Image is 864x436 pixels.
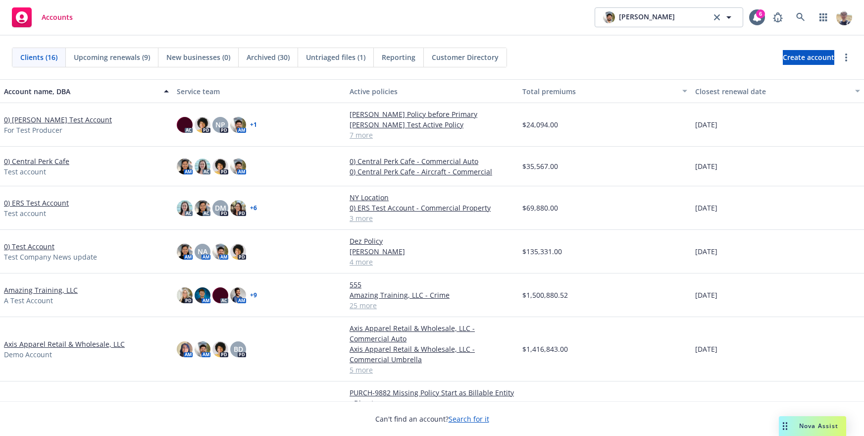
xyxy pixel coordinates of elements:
[522,86,676,97] div: Total premiums
[177,287,193,303] img: photo
[695,290,717,300] span: [DATE]
[177,159,193,174] img: photo
[4,241,54,252] a: 0) Test Account
[4,114,112,125] a: 0) [PERSON_NAME] Test Account
[350,236,514,246] a: Dez Policy
[768,7,788,27] a: Report a Bug
[603,11,615,23] img: photo
[74,52,150,62] span: Upcoming renewals (9)
[234,344,243,354] span: BD
[350,290,514,300] a: Amazing Training, LLC - Crime
[695,246,717,257] span: [DATE]
[695,344,717,354] span: [DATE]
[250,205,257,211] a: + 6
[230,117,246,133] img: photo
[522,290,568,300] span: $1,500,880.52
[350,300,514,311] a: 25 more
[195,159,210,174] img: photo
[619,11,675,23] span: [PERSON_NAME]
[840,52,852,63] a: more
[350,119,514,130] a: [PERSON_NAME] Test Active Policy
[195,341,210,357] img: photo
[522,246,562,257] span: $135,331.00
[449,414,489,424] a: Search for it
[177,341,193,357] img: photo
[166,52,230,62] span: New businesses (0)
[522,119,558,130] span: $24,094.00
[375,414,489,424] span: Can't find an account?
[350,387,514,408] a: PURCH-9882 Missing Policy Start as Billable Entity - Direct
[4,349,52,360] span: Demo Account
[350,257,514,267] a: 4 more
[711,11,723,23] a: clear selection
[350,130,514,140] a: 7 more
[522,203,558,213] span: $69,880.00
[212,159,228,174] img: photo
[8,3,77,31] a: Accounts
[350,323,514,344] a: Axis Apparel Retail & Wholesale, LLC - Commercial Auto
[779,416,791,436] div: Drag to move
[522,161,558,171] span: $35,567.00
[350,156,514,166] a: 0) Central Perk Cafe - Commercial Auto
[813,7,833,27] a: Switch app
[756,9,765,18] div: 6
[350,279,514,290] a: 555
[350,213,514,223] a: 3 more
[695,161,717,171] span: [DATE]
[198,246,207,257] span: NA
[306,52,365,62] span: Untriaged files (1)
[195,200,210,216] img: photo
[4,156,69,166] a: 0) Central Perk Cafe
[4,208,46,218] span: Test account
[522,344,568,354] span: $1,416,843.00
[4,295,53,306] span: A Test Account
[695,119,717,130] span: [DATE]
[799,422,838,430] span: Nova Assist
[215,119,225,130] span: NP
[595,7,743,27] button: photo[PERSON_NAME]clear selection
[779,416,846,436] button: Nova Assist
[695,203,717,213] span: [DATE]
[4,166,46,177] span: Test account
[250,122,257,128] a: + 1
[350,109,514,119] a: [PERSON_NAME] Policy before Primary
[4,125,62,135] span: For Test Producer
[432,52,499,62] span: Customer Directory
[230,244,246,260] img: photo
[346,79,518,103] button: Active policies
[4,339,125,349] a: Axis Apparel Retail & Wholesale, LLC
[350,86,514,97] div: Active policies
[247,52,290,62] span: Archived (30)
[212,287,228,303] img: photo
[212,341,228,357] img: photo
[783,48,834,67] span: Create account
[195,287,210,303] img: photo
[4,252,97,262] span: Test Company News update
[350,192,514,203] a: NY Location
[350,344,514,365] a: Axis Apparel Retail & Wholesale, LLC - Commercial Umbrella
[382,52,415,62] span: Reporting
[836,9,852,25] img: photo
[173,79,346,103] button: Service team
[230,287,246,303] img: photo
[195,117,210,133] img: photo
[215,203,226,213] span: DM
[4,285,78,295] a: Amazing Training, LLC
[230,200,246,216] img: photo
[350,203,514,213] a: 0) ERS Test Account - Commercial Property
[350,166,514,177] a: 0) Central Perk Cafe - Aircraft - Commercial
[230,159,246,174] img: photo
[4,86,158,97] div: Account name, DBA
[350,246,514,257] a: [PERSON_NAME]
[691,79,864,103] button: Closest renewal date
[177,86,342,97] div: Service team
[250,292,257,298] a: + 9
[4,198,69,208] a: 0) ERS Test Account
[518,79,691,103] button: Total premiums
